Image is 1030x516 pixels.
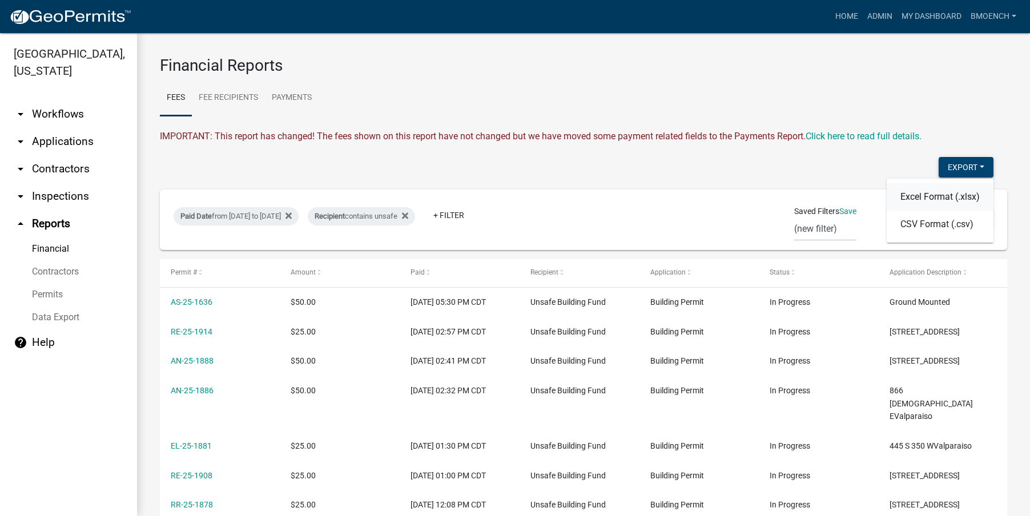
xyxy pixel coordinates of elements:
span: Building Permit [650,386,704,395]
span: 257 W Us Hwy 6Valparaiso [890,500,960,509]
a: bmoench [966,6,1021,27]
span: Unsafe Building Fund [530,297,606,307]
span: 203 Talon DrValparaiso [890,356,960,365]
div: from [DATE] to [DATE] [174,207,299,225]
span: Paid [411,268,425,276]
a: Home [831,6,863,27]
i: arrow_drop_down [14,135,27,148]
a: AN-25-1888 [171,356,214,365]
span: 422 W Division RdValparaiso [890,327,960,336]
span: Saved Filters [794,205,839,217]
span: $25.00 [291,471,316,480]
a: AN-25-1886 [171,386,214,395]
div: [DATE] 02:32 PM CDT [411,384,508,397]
a: RR-25-1878 [171,500,213,509]
span: Amount [291,268,316,276]
a: Save [839,207,856,216]
span: 343 W Largura DrValparaiso [890,471,960,480]
div: [DATE] 01:30 PM CDT [411,440,508,453]
i: arrow_drop_up [14,217,27,231]
span: Building Permit [650,441,704,450]
span: In Progress [770,441,810,450]
div: [DATE] 02:41 PM CDT [411,354,508,368]
span: $25.00 [291,441,316,450]
div: IMPORTANT: This report has changed! The fees shown on this report have not changed but we have mo... [160,130,1007,143]
i: arrow_drop_down [14,107,27,121]
span: Unsafe Building Fund [530,356,606,365]
span: In Progress [770,386,810,395]
div: contains unsafe [308,207,415,225]
i: help [14,336,27,349]
button: Excel Format (.xlsx) [887,183,993,211]
span: $50.00 [291,386,316,395]
a: Admin [863,6,897,27]
span: $50.00 [291,297,316,307]
span: $25.00 [291,500,316,509]
datatable-header-cell: Application [639,259,759,287]
a: RE-25-1908 [171,471,212,480]
span: In Progress [770,500,810,509]
a: My Dashboard [897,6,966,27]
datatable-header-cell: Recipient [520,259,639,287]
datatable-header-cell: Status [759,259,879,287]
a: + Filter [424,205,473,225]
span: Permit # [171,268,197,276]
span: Building Permit [650,356,704,365]
div: [DATE] 12:08 PM CDT [411,498,508,511]
i: arrow_drop_down [14,162,27,176]
span: $50.00 [291,356,316,365]
a: Fees [160,80,192,116]
a: Payments [265,80,319,116]
span: In Progress [770,327,810,336]
a: Click here to read full details. [806,131,922,142]
span: Unsafe Building Fund [530,327,606,336]
button: CSV Format (.csv) [887,211,993,238]
span: Unsafe Building Fund [530,441,606,450]
span: $25.00 [291,327,316,336]
span: Application Description [890,268,961,276]
button: Export [939,157,993,178]
span: Unsafe Building Fund [530,386,606,395]
span: 445 S 350 WValparaiso [890,441,972,450]
div: [DATE] 05:30 PM CDT [411,296,508,309]
datatable-header-cell: Permit # [160,259,280,287]
span: Recipient [530,268,558,276]
div: [DATE] 02:57 PM CDT [411,325,508,338]
a: EL-25-1881 [171,441,212,450]
wm-modal-confirm: Upcoming Changes to Daily Fees Report [806,131,922,142]
div: [DATE] 01:00 PM CDT [411,469,508,482]
span: Building Permit [650,297,704,307]
h3: Financial Reports [160,56,1007,75]
i: arrow_drop_down [14,190,27,203]
span: In Progress [770,297,810,307]
span: Unsafe Building Fund [530,500,606,509]
datatable-header-cell: Paid [400,259,520,287]
span: Unsafe Building Fund [530,471,606,480]
a: AS-25-1636 [171,297,212,307]
span: 866 N 400 EValparaiso [890,386,973,421]
span: Ground Mounted [890,297,950,307]
datatable-header-cell: Amount [280,259,400,287]
a: Fee Recipients [192,80,265,116]
span: Building Permit [650,327,704,336]
datatable-header-cell: Application Description [879,259,999,287]
span: Status [770,268,790,276]
span: Paid Date [180,212,212,220]
span: In Progress [770,356,810,365]
span: Building Permit [650,500,704,509]
span: Application [650,268,686,276]
span: Building Permit [650,471,704,480]
a: RE-25-1914 [171,327,212,336]
span: Recipient [315,212,345,220]
span: In Progress [770,471,810,480]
